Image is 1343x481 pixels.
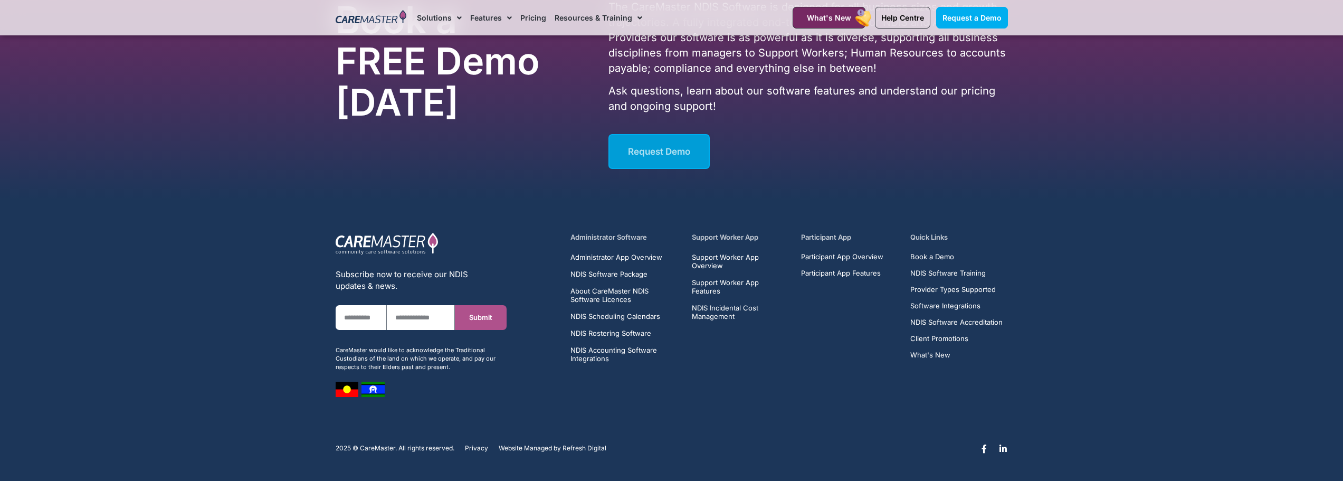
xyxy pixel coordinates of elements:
a: NDIS Incidental Cost Management [692,304,789,320]
a: Refresh Digital [563,445,606,452]
span: NDIS Scheduling Calendars [570,312,660,320]
h5: Participant App [801,232,898,242]
span: Software Integrations [910,302,980,310]
a: NDIS Scheduling Calendars [570,312,680,320]
span: Book a Demo [910,253,954,261]
span: NDIS Rostering Software [570,329,651,337]
a: NDIS Software Training [910,269,1003,277]
img: image 7 [336,382,358,397]
a: Request Demo [608,134,710,169]
a: Participant App Overview [801,253,883,261]
a: Administrator App Overview [570,253,680,261]
div: CareMaster would like to acknowledge the Traditional Custodians of the land on which we operate, ... [336,346,507,371]
span: What's New [807,13,851,22]
a: Request a Demo [936,7,1008,29]
div: Subscribe now to receive our NDIS updates & news. [336,269,507,292]
a: Book a Demo [910,253,1003,261]
span: Request Demo [628,146,690,157]
a: About CareMaster NDIS Software Licences [570,287,680,304]
a: Support Worker App Features [692,278,789,295]
span: Provider Types Supported [910,286,996,294]
span: What's New [910,351,950,359]
span: NDIS Software Package [570,270,647,278]
a: NDIS Rostering Software [570,329,680,337]
button: Submit [455,305,506,330]
span: Client Promotions [910,335,968,343]
p: Ask questions, learn about our software features and understand our pricing and ongoing support! [608,83,1007,114]
a: What's New [910,351,1003,359]
a: Help Centre [875,7,930,29]
img: CareMaster Logo Part [336,232,439,256]
a: What's New [793,7,865,29]
span: Submit [469,314,492,322]
span: Help Centre [881,13,924,22]
a: Client Promotions [910,335,1003,343]
a: Participant App Features [801,269,883,277]
a: Privacy [465,445,488,452]
img: image 8 [361,382,385,397]
a: NDIS Software Package [570,270,680,278]
a: Software Integrations [910,302,1003,310]
span: Request a Demo [942,13,1002,22]
span: Website Managed by [499,445,561,452]
a: NDIS Accounting Software Integrations [570,346,680,363]
span: Participant App Features [801,269,881,277]
img: CareMaster Logo [336,10,407,26]
a: Support Worker App Overview [692,253,789,270]
h5: Administrator Software [570,232,680,242]
span: Administrator App Overview [570,253,662,261]
a: Provider Types Supported [910,286,1003,294]
span: NDIS Software Training [910,269,986,277]
a: NDIS Software Accreditation [910,318,1003,326]
h5: Support Worker App [692,232,789,242]
p: 2025 © CareMaster. All rights reserved. [336,445,454,452]
h5: Quick Links [910,232,1007,242]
